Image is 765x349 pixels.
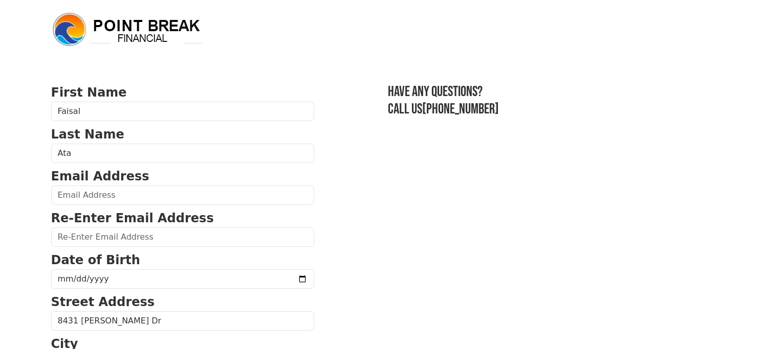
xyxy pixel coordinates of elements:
[51,11,205,48] img: logo.png
[51,85,127,100] strong: First Name
[51,211,214,225] strong: Re-Enter Email Address
[422,101,499,118] a: [PHONE_NUMBER]
[51,144,314,163] input: Last Name
[51,227,314,247] input: Re-Enter Email Address
[51,253,140,267] strong: Date of Birth
[388,101,714,118] h3: Call us
[51,295,155,309] strong: Street Address
[51,311,314,331] input: Street Address
[51,185,314,205] input: Email Address
[51,127,124,142] strong: Last Name
[388,83,714,101] h3: Have any questions?
[51,169,149,183] strong: Email Address
[51,102,314,121] input: First Name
